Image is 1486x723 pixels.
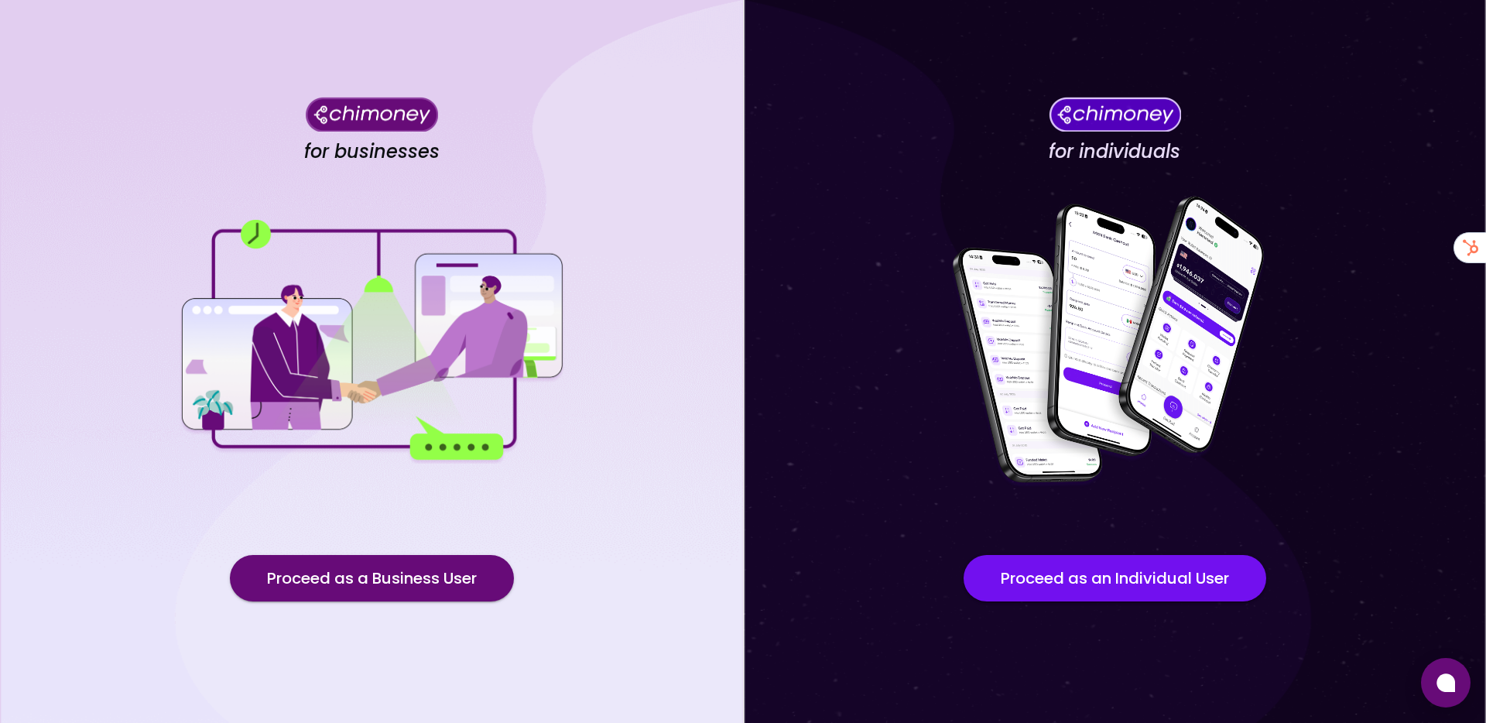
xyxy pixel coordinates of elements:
[1049,140,1180,163] h4: for individuals
[178,220,565,464] img: for businesses
[921,187,1308,497] img: for individuals
[1049,97,1181,132] img: Chimoney for individuals
[1421,658,1471,708] button: Open chat window
[964,555,1266,601] button: Proceed as an Individual User
[306,97,438,132] img: Chimoney for businesses
[230,555,514,601] button: Proceed as a Business User
[304,140,440,163] h4: for businesses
